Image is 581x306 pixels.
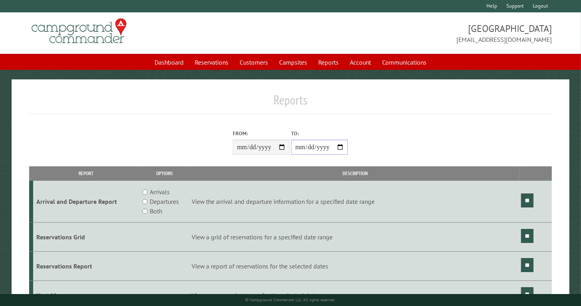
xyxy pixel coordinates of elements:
[139,166,190,180] th: Options
[190,181,520,223] td: View the arrival and departure information for a specified date range
[345,55,376,70] a: Account
[291,22,552,44] span: [GEOGRAPHIC_DATA] [EMAIL_ADDRESS][DOMAIN_NAME]
[190,251,520,280] td: View a report of reservations for the selected dates
[235,55,273,70] a: Customers
[150,206,162,216] label: Both
[29,92,552,114] h1: Reports
[190,55,233,70] a: Reservations
[233,130,290,137] label: From:
[33,251,139,280] td: Reservations Report
[190,223,520,252] td: View a grid of reservations for a specified date range
[245,297,335,302] small: © Campground Commander LLC. All rights reserved.
[150,55,188,70] a: Dashboard
[377,55,431,70] a: Communications
[150,187,170,197] label: Arrivals
[291,130,348,137] label: To:
[29,16,129,47] img: Campground Commander
[190,166,520,180] th: Description
[313,55,343,70] a: Reports
[150,197,179,206] label: Departures
[274,55,312,70] a: Campsites
[33,181,139,223] td: Arrival and Departure Report
[33,166,139,180] th: Report
[33,223,139,252] td: Reservations Grid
